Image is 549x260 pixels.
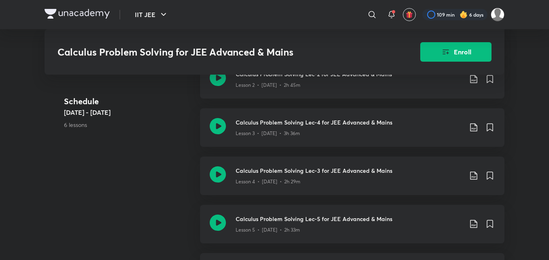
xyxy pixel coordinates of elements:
[460,11,468,19] img: streak
[200,205,504,253] a: Calculus Problem Solving Lec-5 for JEE Advanced & MainsLesson 5 • [DATE] • 2h 33m
[236,226,300,234] p: Lesson 5 • [DATE] • 2h 33m
[403,8,416,21] button: avatar
[64,95,194,107] h4: Schedule
[406,11,413,18] img: avatar
[236,118,462,127] h3: Calculus Problem Solving Lec-4 for JEE Advanced & Mains
[200,157,504,205] a: Calculus Problem Solving Lec-3 for JEE Advanced & MainsLesson 4 • [DATE] • 2h 29m
[236,82,300,89] p: Lesson 2 • [DATE] • 2h 45m
[64,107,194,117] h5: [DATE] - [DATE]
[236,178,300,185] p: Lesson 4 • [DATE] • 2h 29m
[45,9,110,21] a: Company Logo
[491,8,504,21] img: Shravan
[57,46,375,58] h3: Calculus Problem Solving for JEE Advanced & Mains
[200,60,504,108] a: Calculus Problem Solving Lec-2 for JEE Advanced & MainsLesson 2 • [DATE] • 2h 45m
[236,215,462,223] h3: Calculus Problem Solving Lec-5 for JEE Advanced & Mains
[420,42,492,62] button: Enroll
[236,130,300,137] p: Lesson 3 • [DATE] • 3h 36m
[236,166,462,175] h3: Calculus Problem Solving Lec-3 for JEE Advanced & Mains
[200,108,504,157] a: Calculus Problem Solving Lec-4 for JEE Advanced & MainsLesson 3 • [DATE] • 3h 36m
[130,6,173,23] button: IIT JEE
[45,9,110,19] img: Company Logo
[64,120,194,129] p: 6 lessons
